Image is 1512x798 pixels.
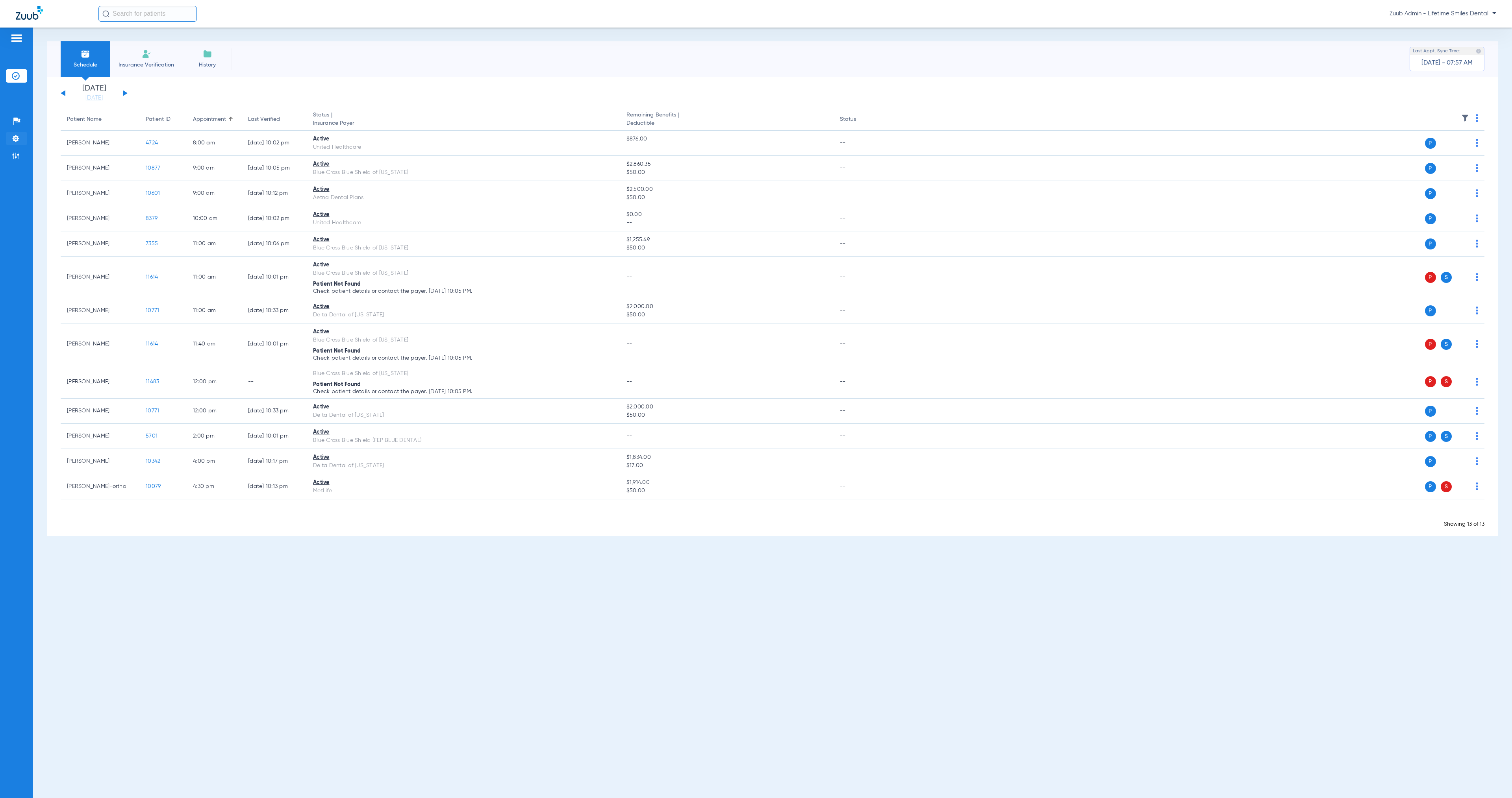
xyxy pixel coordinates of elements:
div: Blue Cross Blue Shield of [US_STATE] [313,269,614,277]
td: [DATE] 10:02 PM [242,131,307,156]
td: 9:00 AM [187,181,242,206]
div: Patient Name [67,115,102,124]
div: Appointment [193,115,226,124]
span: $876.00 [626,135,827,143]
span: 10771 [146,408,159,414]
span: $0.00 [626,211,827,219]
span: Zuub Admin - Lifetime Smiles Dental [1390,10,1496,18]
td: 9:00 AM [187,156,242,181]
span: 11483 [146,379,159,384]
span: Showing 13 of 13 [1444,521,1484,527]
td: 4:00 PM [187,449,242,474]
td: -- [834,474,887,499]
td: -- [834,181,887,206]
img: group-dot-blue.svg [1476,164,1478,172]
span: -- [626,341,632,347]
span: -- [626,379,632,384]
td: [PERSON_NAME] [61,156,139,181]
td: [PERSON_NAME] [61,181,139,206]
span: Deductible [626,119,827,127]
div: Blue Cross Blue Shield of [US_STATE] [313,244,614,252]
span: Last Appt. Sync Time: [1413,47,1460,55]
td: [DATE] 10:33 PM [242,399,307,424]
div: Active [313,303,614,311]
span: P [1425,305,1436,316]
span: $2,000.00 [626,403,827,411]
td: -- [834,131,887,156]
div: Active [313,453,614,462]
span: $50.00 [626,411,827,419]
td: [DATE] 10:02 PM [242,206,307,231]
span: $2,000.00 [626,303,827,311]
td: -- [834,365,887,399]
th: Status | [307,109,620,131]
div: United Healthcare [313,219,614,227]
span: P [1425,238,1436,249]
img: Search Icon [102,10,109,17]
div: Patient Name [67,115,133,124]
div: Active [313,135,614,143]
img: group-dot-blue.svg [1476,114,1478,122]
span: Patient Not Found [313,348,361,354]
span: 10342 [146,458,160,464]
span: Patient Not Found [313,382,361,387]
th: Status [834,109,887,131]
div: Last Verified [248,115,300,124]
span: 8379 [146,216,157,221]
span: -- [626,433,632,439]
div: Blue Cross Blue Shield of [US_STATE] [313,336,614,344]
span: P [1425,456,1436,467]
span: -- [626,274,632,280]
input: Search for patients [98,6,197,22]
span: S [1441,272,1452,283]
td: [PERSON_NAME] [61,399,139,424]
img: Schedule [81,49,90,59]
span: [DATE] - 07:57 AM [1421,59,1473,67]
td: 11:00 AM [187,257,242,298]
img: History [203,49,212,59]
td: 4:30 PM [187,474,242,499]
div: MetLife [313,487,614,495]
span: 7355 [146,241,158,246]
span: -- [626,143,827,151]
span: $50.00 [626,194,827,202]
td: [PERSON_NAME] [61,449,139,474]
span: History [189,61,226,69]
td: [DATE] 10:01 PM [242,257,307,298]
td: -- [834,206,887,231]
span: Insurance Verification [116,61,177,69]
span: 4724 [146,140,158,146]
div: Patient ID [146,115,170,124]
td: -- [834,399,887,424]
div: Delta Dental of [US_STATE] [313,462,614,470]
td: -- [242,365,307,399]
td: 2:00 PM [187,424,242,449]
td: [PERSON_NAME] [61,231,139,257]
div: Active [313,160,614,168]
td: 11:00 AM [187,231,242,257]
td: -- [834,156,887,181]
span: Insurance Payer [313,119,614,127]
td: [PERSON_NAME] [61,206,139,231]
td: [DATE] 10:01 PM [242,323,307,365]
td: -- [834,424,887,449]
td: [DATE] 10:12 PM [242,181,307,206]
span: $2,500.00 [626,185,827,194]
td: [PERSON_NAME] [61,323,139,365]
div: Blue Cross Blue Shield (FEP BLUE DENTAL) [313,436,614,445]
img: Manual Insurance Verification [142,49,151,59]
span: P [1425,272,1436,283]
td: [DATE] 10:01 PM [242,424,307,449]
td: 10:00 AM [187,206,242,231]
td: [PERSON_NAME] [61,298,139,323]
td: -- [834,298,887,323]
td: -- [834,449,887,474]
span: P [1425,163,1436,174]
img: group-dot-blue.svg [1476,482,1478,490]
a: [DATE] [70,94,118,102]
div: Active [313,403,614,411]
span: P [1425,431,1436,442]
span: P [1425,376,1436,387]
div: Active [313,328,614,336]
div: Active [313,261,614,269]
